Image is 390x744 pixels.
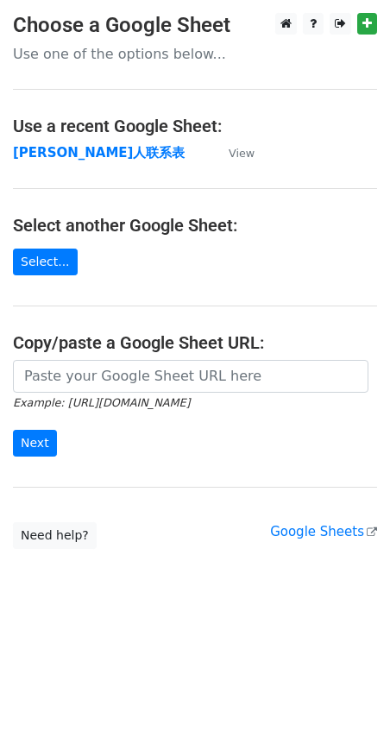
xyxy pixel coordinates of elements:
[13,360,368,393] input: Paste your Google Sheet URL here
[13,13,377,38] h3: Choose a Google Sheet
[13,332,377,353] h4: Copy/paste a Google Sheet URL:
[13,396,190,409] small: Example: [URL][DOMAIN_NAME]
[13,215,377,236] h4: Select another Google Sheet:
[211,145,255,161] a: View
[270,524,377,539] a: Google Sheets
[13,249,78,275] a: Select...
[229,147,255,160] small: View
[13,145,185,161] a: [PERSON_NAME]人联系表
[13,522,97,549] a: Need help?
[13,430,57,457] input: Next
[13,116,377,136] h4: Use a recent Google Sheet:
[13,45,377,63] p: Use one of the options below...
